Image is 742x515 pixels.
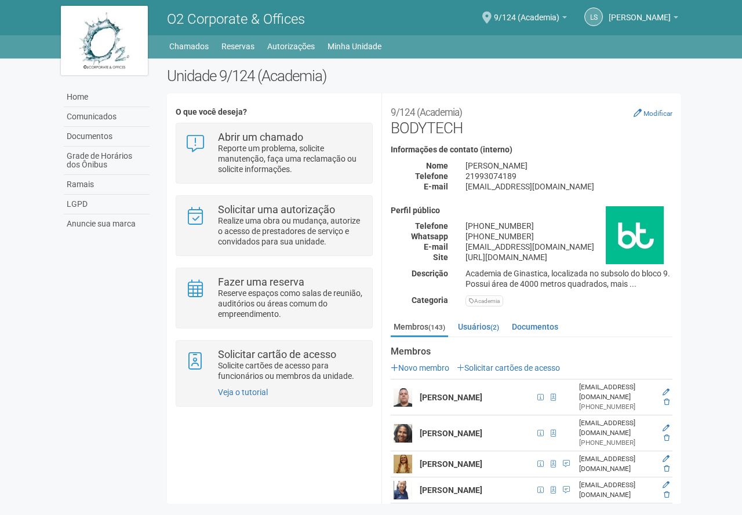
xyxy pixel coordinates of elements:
div: [EMAIL_ADDRESS][DOMAIN_NAME] [457,181,681,192]
a: Novo membro [391,363,449,372]
div: 21993074189 [457,171,681,181]
a: Comunicados [64,107,150,127]
a: Home [64,87,150,107]
a: Veja o tutorial [218,388,268,397]
a: Abrir um chamado Reporte um problema, solicite manutenção, faça uma reclamação ou solicite inform... [185,132,363,174]
h4: Perfil público [391,206,672,215]
div: Academia [465,295,503,306]
h2: BODYTECH [391,102,672,137]
a: Usuários(2) [455,318,502,335]
a: Solicitar cartão de acesso Solicite cartões de acesso para funcionários ou membros da unidade. [185,349,363,381]
strong: E-mail [424,182,448,191]
div: [PHONE_NUMBER] [579,402,656,412]
div: [EMAIL_ADDRESS][DOMAIN_NAME] [579,454,656,474]
p: Reporte um problema, solicite manutenção, faça uma reclamação ou solicite informações. [218,143,363,174]
a: Documentos [509,318,561,335]
span: 9/124 (Academia) [494,2,559,22]
p: Reserve espaços como salas de reunião, auditórios ou áreas comum do empreendimento. [218,288,363,319]
div: Academia de Ginastica, localizada no subsolo do bloco 9. Possui área de 4000 metros quadrados, ma... [457,268,681,289]
a: Excluir membro [664,398,670,406]
small: (143) [428,323,445,331]
img: user.png [394,481,412,499]
small: (2) [490,323,499,331]
div: [PERSON_NAME] [457,160,681,171]
a: 9/124 (Academia) [494,14,567,24]
a: Editar membro [663,481,670,489]
a: Editar membro [663,388,670,396]
a: Excluir membro [664,491,670,499]
a: Modificar [634,108,672,118]
strong: E-mail [424,242,448,251]
a: Solicitar uma autorização Realize uma obra ou mudança, autorize o acesso de prestadores de serviç... [185,204,363,247]
a: Chamados [169,38,209,54]
strong: Telefone [415,221,448,231]
a: Grade de Horários dos Ônibus [64,147,150,175]
span: O2 Corporate & Offices [167,11,305,27]
a: Editar membro [663,455,670,463]
img: user.png [394,424,412,443]
strong: [PERSON_NAME] [420,485,482,495]
strong: [PERSON_NAME] [420,429,482,438]
a: Reservas [221,38,254,54]
a: Documentos [64,127,150,147]
h4: Informações de contato (interno) [391,145,672,154]
a: LGPD [64,195,150,214]
strong: Abrir um chamado [218,131,303,143]
strong: Nome [426,161,448,170]
a: Autorizações [267,38,315,54]
h2: Unidade 9/124 (Academia) [167,67,681,85]
div: [PHONE_NUMBER] [457,221,681,231]
a: Excluir membro [664,434,670,442]
a: Fazer uma reserva Reserve espaços como salas de reunião, auditórios ou áreas comum do empreendime... [185,277,363,319]
strong: Site [433,253,448,262]
div: [PHONE_NUMBER] [579,438,656,448]
small: Modificar [643,109,672,118]
h4: O que você deseja? [176,108,372,116]
strong: Membros [391,346,672,357]
p: Solicite cartões de acesso para funcionários ou membros da unidade. [218,360,363,381]
img: business.png [606,206,664,264]
div: [URL][DOMAIN_NAME] [457,252,681,262]
strong: Telefone [415,171,448,181]
span: Leticia Souza do Nascimento [609,2,671,22]
p: Realize uma obra ou mudança, autorize o acesso de prestadores de serviço e convidados para sua un... [218,216,363,247]
strong: [PERSON_NAME] [420,393,482,402]
a: Membros(143) [391,318,448,337]
strong: Categoria [412,295,448,305]
img: logo.jpg [61,6,148,75]
strong: Solicitar uma autorização [218,203,335,216]
a: Editar membro [663,424,670,432]
a: Anuncie sua marca [64,214,150,233]
a: [PERSON_NAME] [609,14,678,24]
a: LS [584,8,603,26]
strong: Fazer uma reserva [218,276,304,288]
a: Excluir membro [664,465,670,473]
div: [EMAIL_ADDRESS][DOMAIN_NAME] [579,382,656,402]
div: [PHONE_NUMBER] [457,231,681,242]
a: Ramais [64,175,150,195]
small: 9/124 (Academia) [391,107,462,118]
div: [EMAIL_ADDRESS][DOMAIN_NAME] [579,480,656,500]
a: Minha Unidade [328,38,381,54]
strong: Solicitar cartão de acesso [218,348,336,360]
strong: Descrição [412,269,448,278]
strong: [PERSON_NAME] [420,459,482,469]
strong: Whatsapp [411,232,448,241]
div: [EMAIL_ADDRESS][DOMAIN_NAME] [579,418,656,438]
div: [EMAIL_ADDRESS][DOMAIN_NAME] [457,242,681,252]
img: user.png [394,455,412,473]
img: user.png [394,388,412,407]
a: Solicitar cartões de acesso [457,363,560,372]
